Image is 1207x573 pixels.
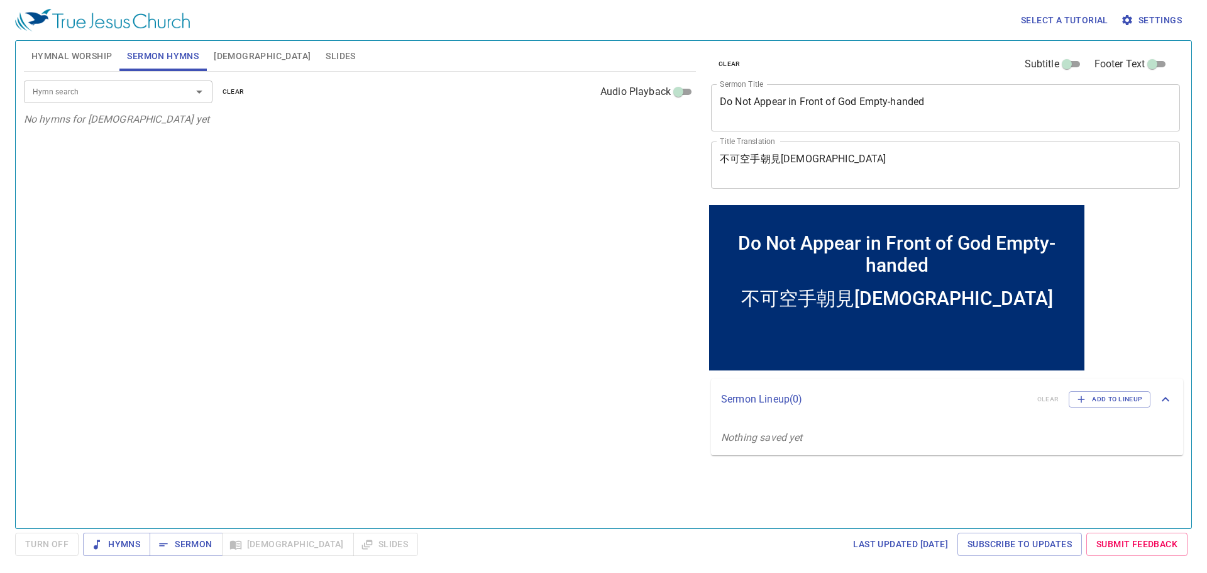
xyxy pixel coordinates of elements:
[1025,57,1059,72] span: Subtitle
[1094,57,1145,72] span: Footer Text
[326,48,355,64] span: Slides
[1016,9,1113,32] button: Select a tutorial
[1123,13,1182,28] span: Settings
[83,533,150,556] button: Hymns
[215,84,252,99] button: clear
[721,392,1027,407] p: Sermon Lineup ( 0 )
[214,48,311,64] span: [DEMOGRAPHIC_DATA]
[848,533,953,556] a: Last updated [DATE]
[957,533,1082,556] a: Subscribe to Updates
[190,83,208,101] button: Open
[1118,9,1187,32] button: Settings
[1086,533,1188,556] a: Submit Feedback
[720,96,1171,120] textarea: Do Not Appear in Front of God Empty-handed
[127,48,199,64] span: Sermon Hymns
[150,533,222,556] button: Sermon
[1077,394,1142,405] span: Add to Lineup
[15,9,190,31] img: True Jesus Church
[24,113,209,125] i: No hymns for [DEMOGRAPHIC_DATA] yet
[1069,391,1150,408] button: Add to Lineup
[721,431,803,443] i: Nothing saved yet
[967,537,1072,552] span: Subscribe to Updates
[1021,13,1108,28] span: Select a tutorial
[711,57,748,72] button: clear
[1096,537,1177,552] span: Submit Feedback
[706,202,1088,374] iframe: from-child
[93,537,140,552] span: Hymns
[600,84,671,99] span: Audio Playback
[719,58,741,70] span: clear
[160,537,212,552] span: Sermon
[720,153,1171,177] textarea: 不可空手朝見[DEMOGRAPHIC_DATA]
[31,48,113,64] span: Hymnal Worship
[853,537,948,552] span: Last updated [DATE]
[711,379,1183,420] div: Sermon Lineup(0)clearAdd to Lineup
[223,86,245,97] span: clear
